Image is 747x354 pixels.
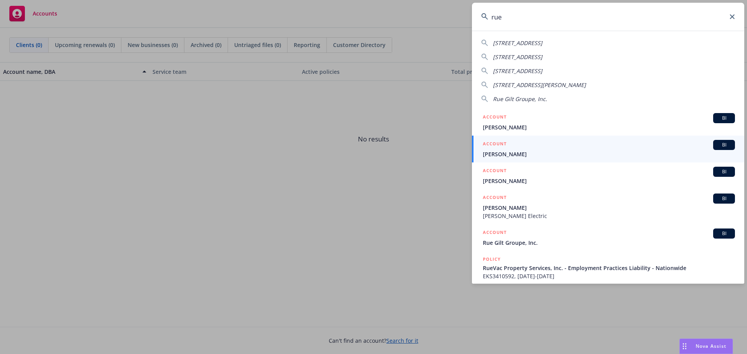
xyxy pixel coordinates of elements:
span: Rue Gilt Groupe, Inc. [493,95,547,103]
span: Nova Assist [696,343,726,349]
h5: POLICY [483,255,501,263]
span: BI [716,230,732,237]
span: BI [716,168,732,175]
span: Rue Gilt Groupe, Inc. [483,239,735,247]
span: RueVac Property Services, Inc. - Employment Practices Liability - Nationwide [483,264,735,272]
a: ACCOUNTBI[PERSON_NAME] [472,162,744,189]
h5: ACCOUNT [483,167,507,176]
h5: ACCOUNT [483,194,507,203]
a: ACCOUNTBI[PERSON_NAME] [472,109,744,136]
a: POLICYRueVac Property Services, Inc. - Employment Practices Liability - NationwideEKS3410592, [DA... [472,251,744,284]
span: [STREET_ADDRESS][PERSON_NAME] [493,81,586,89]
span: [STREET_ADDRESS] [493,53,542,61]
span: [PERSON_NAME] [483,204,735,212]
h5: ACCOUNT [483,113,507,122]
div: Drag to move [680,339,689,354]
h5: ACCOUNT [483,140,507,149]
input: Search... [472,3,744,31]
span: [PERSON_NAME] [483,123,735,131]
span: [PERSON_NAME] [483,150,735,158]
span: [PERSON_NAME] Electric [483,212,735,220]
a: ACCOUNTBIRue Gilt Groupe, Inc. [472,224,744,251]
button: Nova Assist [679,338,733,354]
a: ACCOUNTBI[PERSON_NAME][PERSON_NAME] Electric [472,189,744,224]
span: BI [716,141,732,148]
span: [PERSON_NAME] [483,177,735,185]
span: BI [716,115,732,122]
h5: ACCOUNT [483,228,507,238]
span: EKS3410592, [DATE]-[DATE] [483,272,735,280]
span: [STREET_ADDRESS] [493,39,542,47]
span: BI [716,195,732,202]
a: ACCOUNTBI[PERSON_NAME] [472,136,744,162]
span: [STREET_ADDRESS] [493,67,542,75]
